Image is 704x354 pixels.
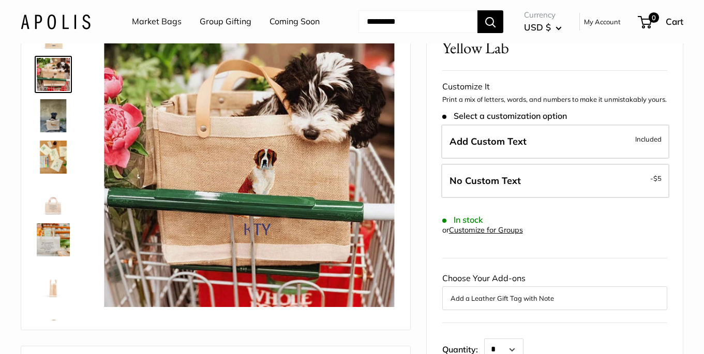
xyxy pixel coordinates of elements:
img: description_Seal of authenticity printed on the backside of every bag. [37,182,70,215]
button: Add a Leather Gift Tag with Note [451,292,659,304]
a: Market Bags [132,14,182,29]
a: Coming Soon [269,14,320,29]
button: Search [477,10,503,33]
img: description_Side view of the Petite Market Bag [37,265,70,298]
button: USD $ [524,19,562,36]
span: Currency [524,8,562,22]
a: description_Seal of authenticity printed on the backside of every bag. [35,180,72,217]
a: 0 Cart [639,13,683,30]
img: description_Elevated any trip to the market [37,223,70,256]
span: Included [635,133,662,145]
a: Petite Market Bag in Natural Yellow Lab [35,97,72,134]
div: Customize It [442,79,667,95]
span: 0 [649,12,659,23]
span: USD $ [524,22,551,33]
p: Print a mix of letters, words, and numbers to make it unmistakably yours. [442,95,667,105]
div: or [442,223,523,237]
span: - [650,172,662,184]
img: description_The artist's desk in Ventura CA [37,141,70,174]
span: $5 [653,174,662,182]
img: Apolis [21,14,91,29]
a: My Account [584,16,621,28]
a: Petite Market Bag in Natural Yellow Lab [35,56,72,93]
a: description_The artist's desk in Ventura CA [35,138,72,176]
label: Leave Blank [441,164,669,198]
img: Petite Market Bag in Natural Yellow Lab [37,99,70,132]
a: Customize for Groups [449,225,523,235]
input: Search... [358,10,477,33]
a: Group Gifting [200,14,251,29]
a: description_Side view of the Petite Market Bag [35,263,72,300]
span: Petite Market Bag in Natural Yellow Lab [442,19,630,57]
img: Petite Market Bag in Natural Yellow Lab [104,17,395,307]
img: Petite Market Bag in Natural Yellow Lab [37,306,70,339]
span: Add Custom Text [450,135,527,147]
label: Add Custom Text [441,125,669,159]
img: Petite Market Bag in Natural Yellow Lab [37,58,70,91]
span: Cart [666,16,683,27]
span: No Custom Text [450,175,521,187]
a: Petite Market Bag in Natural Yellow Lab [35,304,72,341]
a: description_Elevated any trip to the market [35,221,72,258]
span: In stock [442,215,483,225]
span: Select a customization option [442,111,567,121]
div: Choose Your Add-ons [442,271,667,310]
